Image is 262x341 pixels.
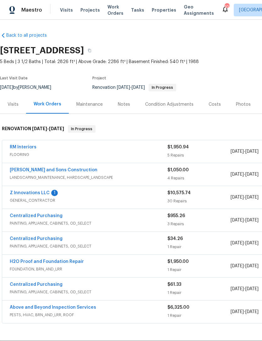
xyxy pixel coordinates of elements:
[32,126,47,131] span: [DATE]
[32,126,64,131] span: -
[118,101,130,108] div: Notes
[245,172,259,177] span: [DATE]
[167,305,189,310] span: $6,325.00
[167,152,231,158] div: 5 Repairs
[10,214,63,218] a: Centralized Purchasing
[107,4,123,16] span: Work Orders
[10,312,167,318] span: PESTS, HVAC, BRN_AND_LRR, ROOF
[10,243,167,249] span: PAINTING, APPLIANCE, CABINETS, OD_SELECT
[76,101,103,108] div: Maintenance
[21,7,42,13] span: Maestro
[236,101,251,108] div: Photos
[245,264,259,268] span: [DATE]
[231,171,259,178] span: -
[10,289,167,295] span: PAINTING, APPLIANCE, CABINETS, OD_SELECT
[10,197,167,204] span: GENERAL_CONTRACTOR
[167,221,231,227] div: 3 Repairs
[167,214,185,218] span: $955.26
[231,310,244,314] span: [DATE]
[231,240,259,246] span: -
[49,126,64,131] span: [DATE]
[167,244,231,250] div: 1 Repair
[167,145,189,149] span: $1,950.94
[167,237,183,241] span: $34.26
[10,259,84,264] a: H2O Proof and Foundation Repair
[10,191,50,195] a: Z Innovations LLC
[167,267,231,273] div: 1 Repair
[231,172,244,177] span: [DATE]
[152,7,176,13] span: Properties
[167,168,189,172] span: $1,050.00
[10,282,63,287] a: Centralized Purchasing
[145,101,194,108] div: Condition Adjustments
[117,85,130,90] span: [DATE]
[131,8,144,12] span: Tasks
[167,312,231,319] div: 1 Repair
[34,101,61,107] div: Work Orders
[245,241,259,245] span: [DATE]
[92,76,106,80] span: Project
[209,101,221,108] div: Costs
[10,174,167,181] span: LANDSCAPING_MAINTENANCE, HARDSCAPE_LANDSCAPE
[245,310,259,314] span: [DATE]
[231,309,259,315] span: -
[2,125,64,133] h6: RENOVATION
[225,4,229,10] div: 102
[231,149,244,154] span: [DATE]
[184,4,214,16] span: Geo Assignments
[231,217,259,223] span: -
[231,194,259,200] span: -
[51,190,58,196] div: 1
[68,126,95,132] span: In Progress
[245,287,259,291] span: [DATE]
[231,241,244,245] span: [DATE]
[167,282,181,287] span: $61.33
[231,218,244,222] span: [DATE]
[10,152,167,158] span: FLOORING
[167,191,191,195] span: $10,575.74
[8,101,19,108] div: Visits
[231,287,244,291] span: [DATE]
[149,86,176,89] span: In Progress
[245,149,259,154] span: [DATE]
[10,168,97,172] a: [PERSON_NAME] and Sons Construction
[231,264,244,268] span: [DATE]
[10,220,167,226] span: PAINTING, APPLIANCE, CABINETS, OD_SELECT
[167,290,231,296] div: 1 Repair
[231,263,259,269] span: -
[132,85,145,90] span: [DATE]
[167,175,231,181] div: 4 Repairs
[231,286,259,292] span: -
[117,85,145,90] span: -
[60,7,73,13] span: Visits
[84,45,95,56] button: Copy Address
[10,305,96,310] a: Above and Beyond Inspection Services
[231,148,259,155] span: -
[10,145,36,149] a: RM Interiors
[92,85,176,90] span: Renovation
[10,266,167,272] span: FOUNDATION, BRN_AND_LRR
[167,259,189,264] span: $1,950.00
[10,237,63,241] a: Centralized Purchasing
[231,195,244,200] span: [DATE]
[245,195,259,200] span: [DATE]
[167,198,231,204] div: 30 Repairs
[245,218,259,222] span: [DATE]
[80,7,100,13] span: Projects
